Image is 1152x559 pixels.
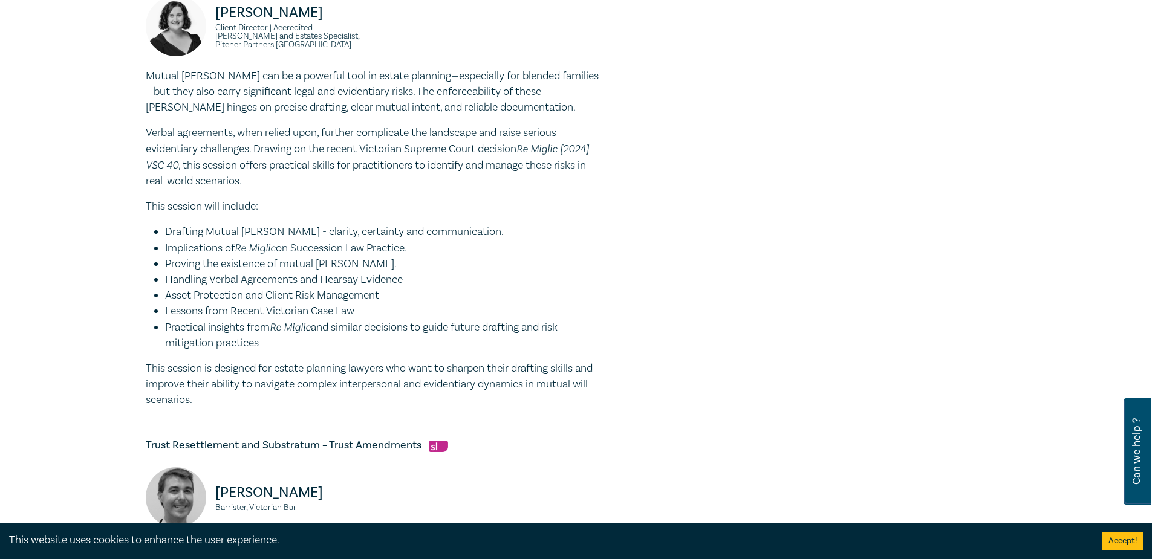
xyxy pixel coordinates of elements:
em: Re Miglic [235,241,276,254]
em: Re Miglic [270,320,311,333]
p: This session is designed for estate planning lawyers who want to sharpen their drafting skills an... [146,361,605,408]
li: Lessons from Recent Victorian Case Law [165,303,605,319]
p: [PERSON_NAME] [215,483,368,502]
li: Handling Verbal Agreements and Hearsay Evidence [165,272,605,288]
p: Verbal agreements, when relied upon, further complicate the landscape and raise serious evidentia... [146,125,605,189]
li: Proving the existence of mutual [PERSON_NAME]. [165,256,605,272]
h5: Trust Resettlement and Substratum – Trust Amendments [146,438,605,453]
img: Substantive Law [429,441,448,452]
small: Barrister, Victorian Bar [215,503,368,512]
p: This session will include: [146,199,605,215]
li: Implications of on Succession Law Practice. [165,240,605,256]
small: Client Director | Accredited [PERSON_NAME] and Estates Specialist, Pitcher Partners [GEOGRAPHIC_D... [215,24,368,49]
div: This website uses cookies to enhance the user experience. [9,532,1084,548]
button: Accept cookies [1102,532,1143,550]
li: Asset Protection and Client Risk Management [165,288,605,303]
img: Philip Bender [146,467,206,528]
li: Drafting Mutual [PERSON_NAME] - clarity, certainty and communication. [165,224,605,240]
em: Re Miglic [2024] VSC 40 [146,142,589,171]
p: [PERSON_NAME] [215,3,368,22]
p: Mutual [PERSON_NAME] can be a powerful tool in estate planning—especially for blended families—bu... [146,68,605,115]
span: Can we help ? [1131,406,1142,497]
li: Practical insights from and similar decisions to guide future drafting and risk mitigation practices [165,319,605,351]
